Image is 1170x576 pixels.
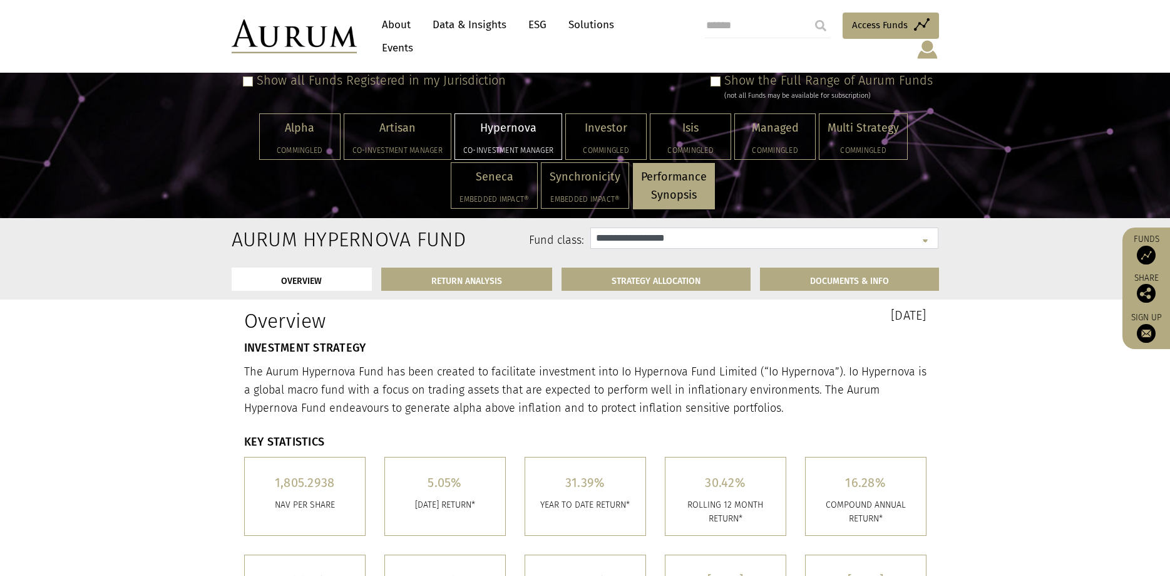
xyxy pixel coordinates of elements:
[535,476,636,489] h5: 31.39%
[659,119,722,137] p: Isis
[815,476,916,489] h5: 16.28%
[743,119,807,137] p: Managed
[352,147,443,154] h5: Co-investment Manager
[675,498,776,526] p: ROLLING 12 MONTH RETURN*
[724,90,933,102] div: (not all Funds may be available for subscription)
[1137,246,1156,264] img: Access Funds
[268,119,332,137] p: Alpha
[459,196,529,203] h5: Embedded Impact®
[550,168,620,186] p: Synchronicity
[675,476,776,489] h5: 30.42%
[828,147,899,154] h5: Commingled
[659,147,722,154] h5: Commingled
[522,13,553,36] a: ESG
[244,435,325,449] strong: KEY STATISTICS
[535,498,636,512] p: YEAR TO DATE RETURN*
[1129,312,1164,343] a: Sign up
[463,147,553,154] h5: Co-investment Manager
[562,268,751,291] a: STRATEGY ALLOCATION
[550,196,620,203] h5: Embedded Impact®
[381,268,552,291] a: RETURN ANALYSIS
[815,498,916,526] p: COMPOUND ANNUAL RETURN*
[257,73,506,88] label: Show all Funds Registered in my Jurisdiction
[352,119,443,137] p: Artisan
[743,147,807,154] h5: Commingled
[724,73,933,88] label: Show the Full Range of Aurum Funds
[1137,324,1156,343] img: Sign up to our newsletter
[426,13,513,36] a: Data & Insights
[463,119,553,137] p: Hypernova
[1129,274,1164,303] div: Share
[376,36,413,60] a: Events
[852,18,908,33] span: Access Funds
[232,19,357,53] img: Aurum
[376,13,417,36] a: About
[232,228,334,251] h2: Aurum Hypernova Fund
[268,147,332,154] h5: Commingled
[254,476,356,489] h5: 1,805.2938
[244,309,576,333] h1: Overview
[916,39,939,60] img: account-icon.svg
[562,13,620,36] a: Solutions
[1129,234,1164,264] a: Funds
[244,363,926,417] p: The Aurum Hypernova Fund has been created to facilitate investment into Io Hypernova Fund Limited...
[394,476,496,489] h5: 5.05%
[459,168,529,186] p: Seneca
[254,498,356,512] p: Nav per share
[808,13,833,38] input: Submit
[394,498,496,512] p: [DATE] RETURN*
[641,168,707,204] p: Performance Synopsis
[595,309,926,322] h3: [DATE]
[244,341,366,355] strong: INVESTMENT STRATEGY
[574,119,638,137] p: Investor
[352,233,585,249] label: Fund class:
[760,268,939,291] a: DOCUMENTS & INFO
[843,13,939,39] a: Access Funds
[1137,284,1156,303] img: Share this post
[828,119,899,137] p: Multi Strategy
[574,147,638,154] h5: Commingled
